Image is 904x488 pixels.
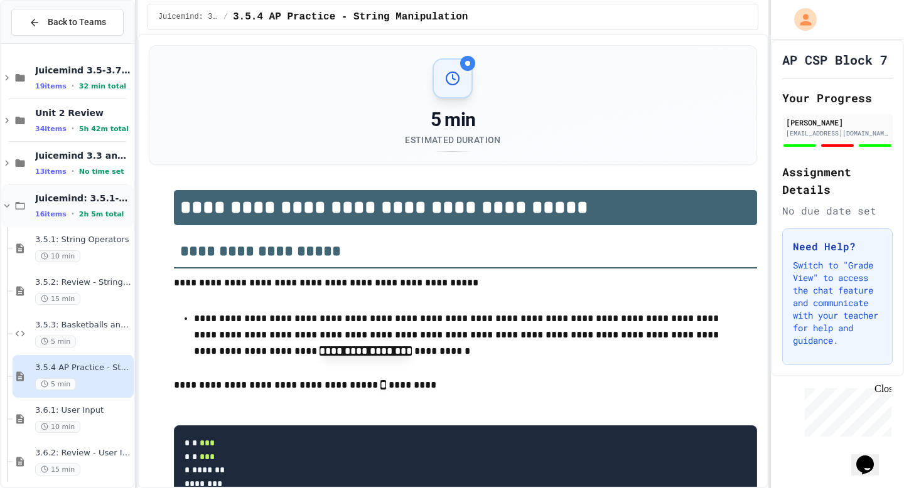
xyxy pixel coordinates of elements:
[35,210,67,218] span: 16 items
[35,320,131,331] span: 3.5.3: Basketballs and Footballs
[158,12,218,22] span: Juicemind: 3.5.1-3.8.4
[35,235,131,245] span: 3.5.1: String Operators
[35,193,131,204] span: Juicemind: 3.5.1-3.8.4
[35,150,131,161] span: Juicemind 3.3 and 3.4 Exercises
[35,107,131,119] span: Unit 2 Review
[35,378,76,390] span: 5 min
[405,109,500,131] div: 5 min
[72,209,74,219] span: •
[233,9,468,24] span: 3.5.4 AP Practice - String Manipulation
[35,421,80,433] span: 10 min
[800,383,891,437] iframe: chat widget
[35,82,67,90] span: 19 items
[35,250,80,262] span: 10 min
[35,464,80,475] span: 15 min
[781,5,820,34] div: My Account
[35,65,131,76] span: Juicemind 3.5-3.7 Exercises
[782,163,893,198] h2: Assignment Details
[72,124,74,134] span: •
[782,203,893,218] div: No due date set
[35,448,131,459] span: 3.6.2: Review - User Input
[405,134,500,146] div: Estimated Duration
[72,81,74,91] span: •
[786,117,889,128] div: [PERSON_NAME]
[35,277,131,288] span: 3.5.2: Review - String Operators
[48,16,106,29] span: Back to Teams
[35,405,131,416] span: 3.6.1: User Input
[35,336,76,347] span: 5 min
[782,51,888,68] h1: AP CSP Block 7
[35,363,131,373] span: 3.5.4 AP Practice - String Manipulation
[11,9,124,36] button: Back to Teams
[79,125,129,133] span: 5h 42m total
[72,166,74,176] span: •
[793,239,882,254] h3: Need Help?
[782,89,893,107] h2: Your Progress
[35,167,67,176] span: 13 items
[851,438,891,475] iframe: chat widget
[5,5,87,80] div: Chat with us now!Close
[786,129,889,138] div: [EMAIL_ADDRESS][DOMAIN_NAME]
[79,210,124,218] span: 2h 5m total
[793,259,882,347] p: Switch to "Grade View" to access the chat feature and communicate with your teacher for help and ...
[223,12,228,22] span: /
[79,167,124,176] span: No time set
[79,82,126,90] span: 32 min total
[35,293,80,305] span: 15 min
[35,125,67,133] span: 34 items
